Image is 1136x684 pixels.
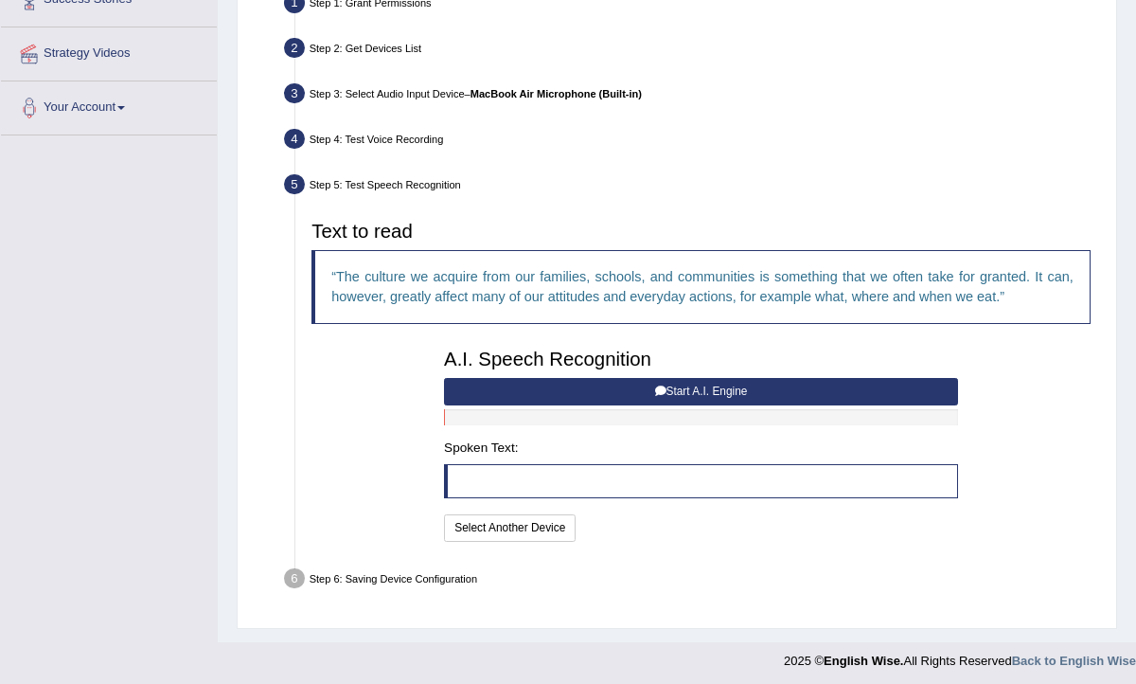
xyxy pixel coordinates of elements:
[1,27,217,75] a: Strategy Videos
[277,170,1109,205] div: Step 5: Test Speech Recognition
[444,441,958,456] h4: Spoken Text:
[277,33,1109,68] div: Step 2: Get Devices List
[277,564,1109,599] div: Step 6: Saving Device Configuration
[465,88,642,99] span: –
[1,81,217,129] a: Your Account
[1012,654,1136,668] a: Back to English Wise
[444,349,958,369] h3: A.I. Speech Recognition
[311,221,1091,242] h3: Text to read
[277,79,1109,114] div: Step 3: Select Audio Input Device
[784,642,1136,670] div: 2025 © All Rights Reserved
[331,269,1074,304] q: The culture we acquire from our families, schools, and communities is something that we often tak...
[277,124,1109,159] div: Step 4: Test Voice Recording
[444,378,958,405] button: Start A.I. Engine
[470,88,642,99] b: MacBook Air Microphone (Built-in)
[824,654,903,668] strong: English Wise.
[444,514,576,542] button: Select Another Device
